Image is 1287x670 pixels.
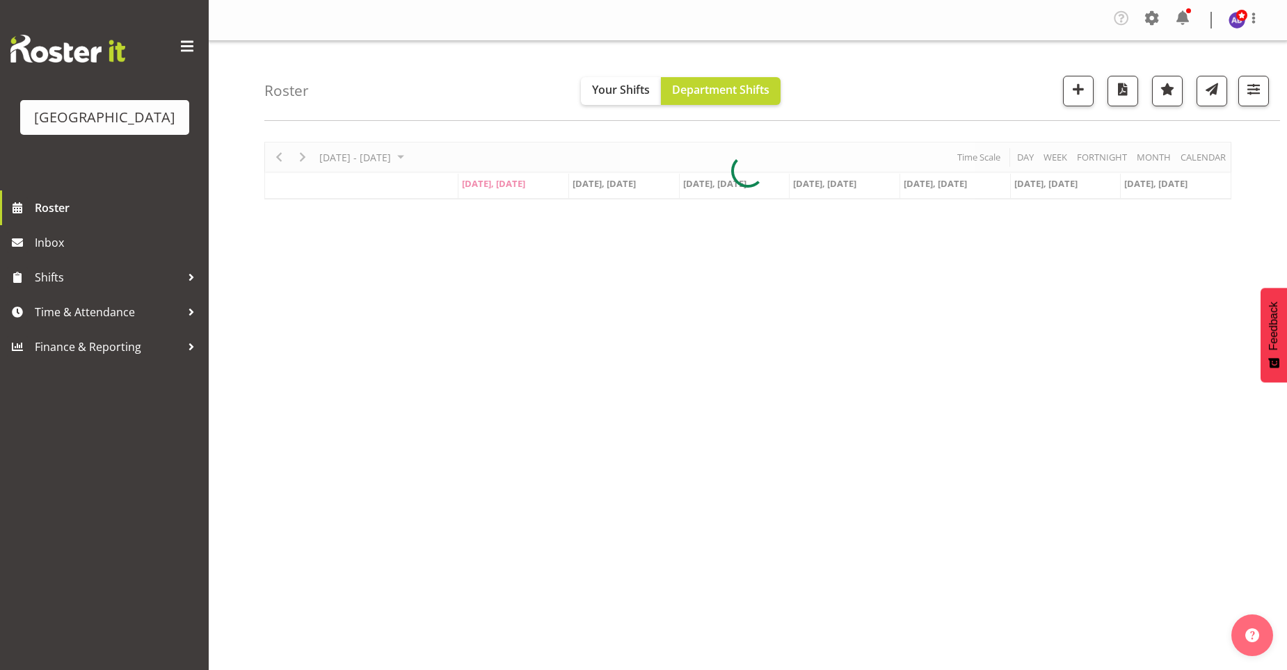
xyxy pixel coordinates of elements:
img: amber-jade-brass10310.jpg [1229,12,1245,28]
span: Finance & Reporting [35,336,181,357]
button: Download a PDF of the roster according to the set date range. [1108,76,1138,106]
div: [GEOGRAPHIC_DATA] [34,107,175,128]
img: Rosterit website logo [10,35,125,63]
button: Add a new shift [1063,76,1094,106]
span: Inbox [35,232,202,253]
button: Highlight an important date within the roster. [1152,76,1183,106]
span: Department Shifts [672,82,769,97]
span: Feedback [1268,302,1280,350]
span: Your Shifts [592,82,650,97]
h4: Roster [264,83,309,99]
span: Shifts [35,267,181,288]
span: Time & Attendance [35,302,181,322]
img: help-xxl-2.png [1245,628,1259,642]
button: Your Shifts [581,77,661,105]
button: Department Shifts [661,77,781,105]
span: Roster [35,197,202,218]
button: Send a list of all shifts for the selected filtered period to all rostered employees. [1197,76,1227,106]
button: Filter Shifts [1238,76,1269,106]
button: Feedback - Show survey [1261,288,1287,382]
